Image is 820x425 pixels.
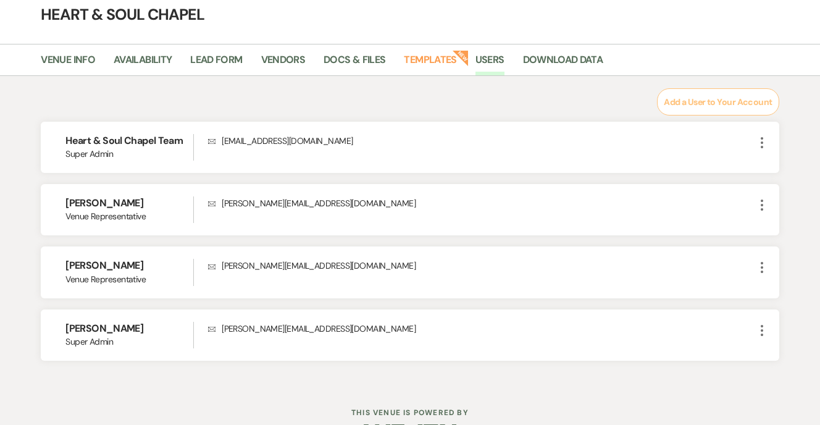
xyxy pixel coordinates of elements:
a: Docs & Files [324,52,385,75]
span: Venue Representative [65,273,193,286]
span: Super Admin [65,335,193,348]
h6: [PERSON_NAME] [65,322,193,335]
p: [PERSON_NAME][EMAIL_ADDRESS][DOMAIN_NAME] [208,322,755,335]
a: Lead Form [190,52,242,75]
a: Vendors [261,52,306,75]
a: Availability [114,52,172,75]
span: Venue Representative [65,210,193,223]
button: Add a User to Your Account [657,88,779,116]
strong: New [452,49,469,66]
p: [PERSON_NAME][EMAIL_ADDRESS][DOMAIN_NAME] [208,259,755,272]
h6: [PERSON_NAME] [65,259,193,272]
p: [EMAIL_ADDRESS][DOMAIN_NAME] [208,134,755,148]
p: [PERSON_NAME][EMAIL_ADDRESS][DOMAIN_NAME] [208,196,755,210]
h6: Heart & Soul Chapel Team [65,134,193,148]
span: Super Admin [65,148,193,161]
a: Venue Info [41,52,95,75]
a: Users [475,52,504,75]
a: Download Data [523,52,603,75]
a: Templates [404,52,456,75]
h6: [PERSON_NAME] [65,196,193,210]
